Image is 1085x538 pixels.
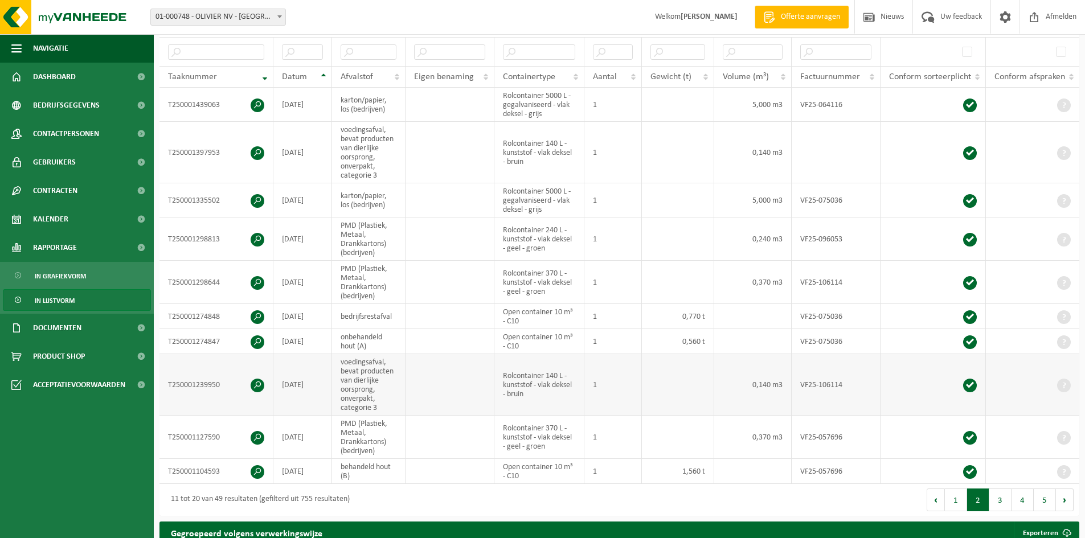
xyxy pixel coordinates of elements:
td: karton/papier, los (bedrijven) [332,183,406,217]
td: 1 [584,88,642,122]
td: VF25-075036 [792,304,881,329]
td: PMD (Plastiek, Metaal, Drankkartons) (bedrijven) [332,261,406,304]
td: 0,140 m3 [714,354,791,416]
button: 3 [989,488,1012,511]
td: behandeld hout (B) [332,459,406,484]
span: 01-000748 - OLIVIER NV - RUMBEKE [150,9,286,26]
span: Offerte aanvragen [778,11,843,23]
td: VF25-096053 [792,217,881,261]
span: Gewicht (t) [650,72,691,81]
td: [DATE] [273,459,332,484]
td: T250001298813 [159,217,273,261]
td: 0,560 t [642,329,714,354]
td: Rolcontainer 370 L - kunststof - vlak deksel - geel - groen [494,261,585,304]
span: Afvalstof [341,72,373,81]
td: karton/papier, los (bedrijven) [332,88,406,122]
button: 2 [967,488,989,511]
button: Previous [927,488,945,511]
td: VF25-075036 [792,329,881,354]
td: [DATE] [273,88,332,122]
td: 1 [584,459,642,484]
td: T250001298644 [159,261,273,304]
span: Contracten [33,176,77,205]
button: Next [1056,488,1074,511]
td: 0,370 m3 [714,416,791,459]
td: 1 [584,354,642,416]
td: voedingsafval, bevat producten van dierlijke oorsprong, onverpakt, categorie 3 [332,354,406,416]
span: Volume (m³) [723,72,769,81]
span: Containertype [503,72,555,81]
td: VF25-106114 [792,261,881,304]
span: In grafiekvorm [35,265,86,287]
td: [DATE] [273,304,332,329]
td: Rolcontainer 140 L - kunststof - vlak deksel - bruin [494,122,585,183]
td: 1 [584,416,642,459]
a: Offerte aanvragen [755,6,849,28]
td: 1 [584,261,642,304]
td: [DATE] [273,354,332,416]
span: Navigatie [33,34,68,63]
td: VF25-064116 [792,88,881,122]
div: 11 tot 20 van 49 resultaten (gefilterd uit 755 resultaten) [165,490,350,510]
td: [DATE] [273,329,332,354]
td: VF25-057696 [792,459,881,484]
td: Open container 10 m³ - C10 [494,459,585,484]
span: Factuurnummer [800,72,860,81]
td: T250001127590 [159,416,273,459]
span: Datum [282,72,307,81]
span: Bedrijfsgegevens [33,91,100,120]
span: 01-000748 - OLIVIER NV - RUMBEKE [151,9,285,25]
td: T250001335502 [159,183,273,217]
td: [DATE] [273,217,332,261]
td: 1,560 t [642,459,714,484]
td: PMD (Plastiek, Metaal, Drankkartons) (bedrijven) [332,217,406,261]
td: 0,370 m3 [714,261,791,304]
span: Taaknummer [168,72,217,81]
td: 0,240 m3 [714,217,791,261]
td: T250001274847 [159,329,273,354]
td: Open container 10 m³ - C10 [494,329,585,354]
td: 1 [584,304,642,329]
span: In lijstvorm [35,290,75,311]
td: 1 [584,329,642,354]
span: Conform sorteerplicht [889,72,971,81]
td: 5,000 m3 [714,88,791,122]
td: 1 [584,183,642,217]
td: 0,770 t [642,304,714,329]
a: In lijstvorm [3,289,151,311]
button: 1 [945,488,967,511]
span: Dashboard [33,63,76,91]
td: T250001104593 [159,459,273,484]
td: Rolcontainer 5000 L - gegalvaniseerd - vlak deksel - grijs [494,183,585,217]
td: Rolcontainer 370 L - kunststof - vlak deksel - geel - groen [494,416,585,459]
td: 1 [584,217,642,261]
td: Rolcontainer 5000 L - gegalvaniseerd - vlak deksel - grijs [494,88,585,122]
td: 5,000 m3 [714,183,791,217]
td: T250001274848 [159,304,273,329]
span: Rapportage [33,233,77,262]
span: Gebruikers [33,148,76,176]
td: T250001439063 [159,88,273,122]
span: Documenten [33,314,81,342]
td: Open container 10 m³ - C10 [494,304,585,329]
td: VF25-106114 [792,354,881,416]
td: [DATE] [273,122,332,183]
span: Acceptatievoorwaarden [33,371,125,399]
td: VF25-075036 [792,183,881,217]
strong: [PERSON_NAME] [681,13,738,21]
td: [DATE] [273,183,332,217]
a: In grafiekvorm [3,265,151,286]
button: 5 [1034,488,1056,511]
span: Conform afspraken [994,72,1065,81]
td: T250001239950 [159,354,273,416]
span: Contactpersonen [33,120,99,148]
td: bedrijfsrestafval [332,304,406,329]
td: [DATE] [273,416,332,459]
td: PMD (Plastiek, Metaal, Drankkartons) (bedrijven) [332,416,406,459]
td: onbehandeld hout (A) [332,329,406,354]
td: Rolcontainer 240 L - kunststof - vlak deksel - geel - groen [494,217,585,261]
td: 1 [584,122,642,183]
span: Product Shop [33,342,85,371]
td: 0,140 m3 [714,122,791,183]
span: Aantal [593,72,617,81]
